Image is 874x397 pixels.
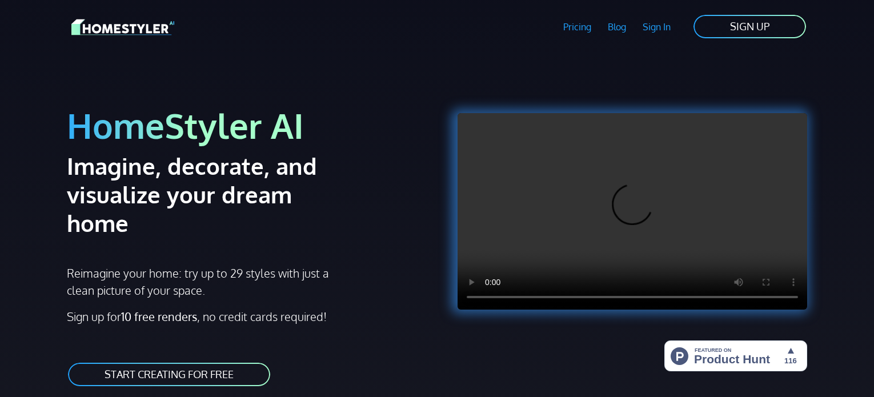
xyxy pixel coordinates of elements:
[599,14,634,40] a: Blog
[634,14,679,40] a: Sign In
[121,309,197,324] strong: 10 free renders
[67,308,430,325] p: Sign up for , no credit cards required!
[71,17,174,37] img: HomeStyler AI logo
[67,362,271,387] a: START CREATING FOR FREE
[692,14,807,39] a: SIGN UP
[555,14,600,40] a: Pricing
[67,104,430,147] h1: HomeStyler AI
[67,264,339,299] p: Reimagine your home: try up to 29 styles with just a clean picture of your space.
[664,340,807,371] img: HomeStyler AI - Interior Design Made Easy: One Click to Your Dream Home | Product Hunt
[67,151,358,237] h2: Imagine, decorate, and visualize your dream home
